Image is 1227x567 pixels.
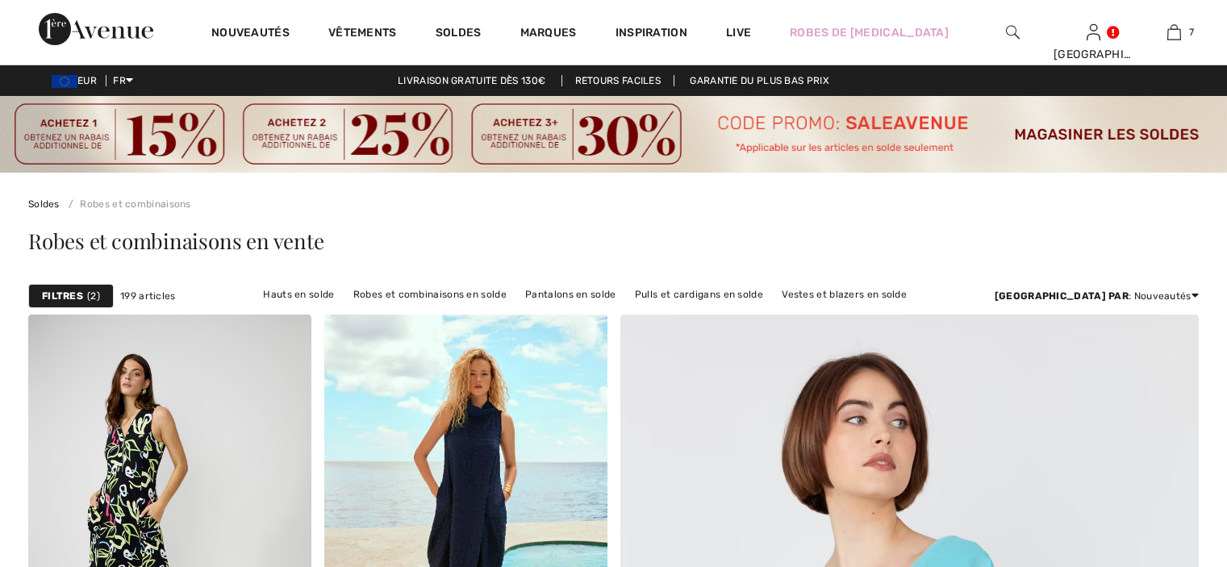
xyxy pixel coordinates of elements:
a: Pantalons en solde [517,284,624,305]
a: Vestes et blazers en solde [774,284,915,305]
span: 7 [1189,25,1194,40]
span: EUR [52,75,103,86]
a: Robes et combinaisons [62,198,191,210]
img: 1ère Avenue [39,13,153,45]
a: Pulls et cardigans en solde [627,284,771,305]
span: 199 articles [120,289,176,303]
a: Robes et combinaisons en solde [345,284,515,305]
a: Livraison gratuite dès 130€ [385,75,558,86]
div: : Nouveautés [995,289,1199,303]
img: Mes infos [1087,23,1100,42]
a: Soldes [436,26,482,43]
strong: Filtres [42,289,83,303]
strong: [GEOGRAPHIC_DATA] par [995,290,1129,302]
span: 2 [87,289,100,303]
img: Euro [52,75,77,88]
a: Marques [520,26,577,43]
a: Jupes en solde [457,305,545,326]
span: Inspiration [616,26,687,43]
img: Mon panier [1167,23,1181,42]
span: FR [113,75,133,86]
a: Live [726,24,751,41]
a: Garantie du plus bas prix [677,75,842,86]
a: Robes de [MEDICAL_DATA] [790,24,949,41]
a: Nouveautés [211,26,290,43]
a: Soldes [28,198,60,210]
a: Vêtements [328,26,397,43]
a: Vêtements d'extérieur en solde [547,305,713,326]
div: [GEOGRAPHIC_DATA] [1054,46,1133,63]
a: 7 [1134,23,1213,42]
a: Se connecter [1087,24,1100,40]
img: recherche [1006,23,1020,42]
a: Retours faciles [561,75,675,86]
span: Robes et combinaisons en vente [28,227,323,255]
a: Hauts en solde [255,284,342,305]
